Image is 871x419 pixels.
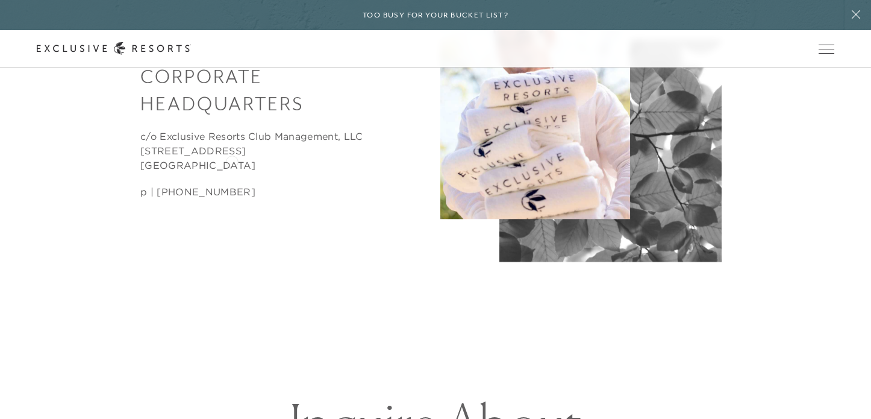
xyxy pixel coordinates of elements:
iframe: Qualified Messenger [859,407,871,419]
h6: Too busy for your bucket list? [363,10,508,21]
p: p | [PHONE_NUMBER] [140,184,381,199]
p: c/o Exclusive Resorts Club Management, LLC [STREET_ADDRESS] [GEOGRAPHIC_DATA] [140,129,381,172]
button: Open navigation [819,45,834,53]
h3: Corporate Headquarters [140,63,381,117]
